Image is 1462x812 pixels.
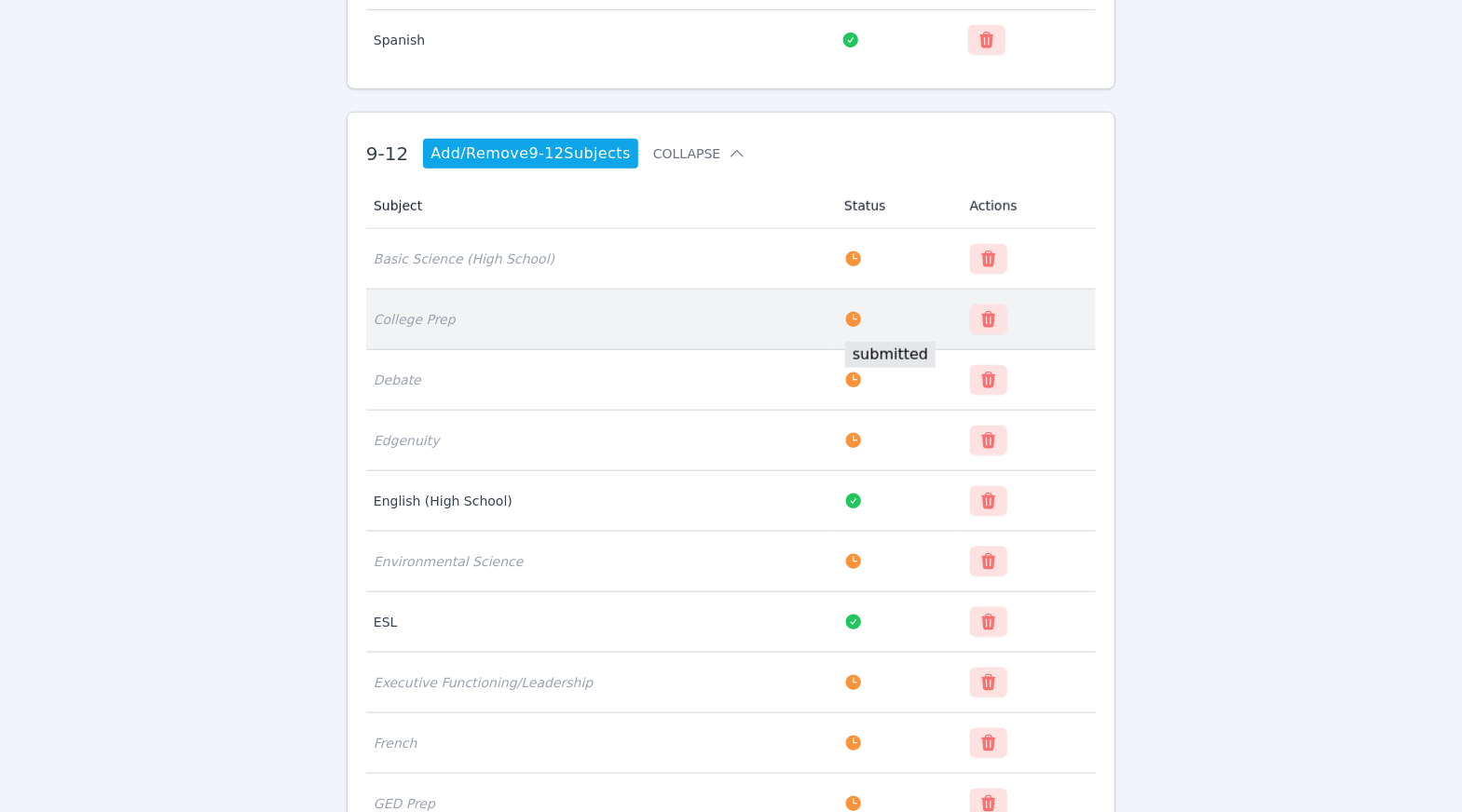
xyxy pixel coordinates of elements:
span: ESL [374,615,398,629]
tr: Edgenuity [366,411,1096,471]
tr: Basic Science (High School) [366,229,1096,290]
button: Collapse [653,144,746,163]
span: Debate [374,372,421,387]
span: Executive Functioning/Leadership [374,675,593,690]
tr: Debate [366,350,1096,411]
th: Subject [366,183,833,229]
tr: English (High School) [366,471,1096,532]
span: 9-12 [366,142,408,165]
th: Status [833,183,959,229]
span: GED Prep [374,796,435,811]
tr: French [366,713,1096,774]
span: Edgenuity [374,433,440,448]
th: Actions [959,183,1096,229]
tr: ESL [366,592,1096,653]
span: Basic Science (High School) [374,251,554,266]
a: Add/Remove9-12Subjects [423,139,638,169]
span: Spanish [374,33,425,47]
span: Environmental Science [374,554,524,569]
tr: College Prep [366,290,1096,350]
span: College Prep [374,312,456,327]
span: French [374,736,417,751]
tr: Executive Functioning/Leadership [366,653,1096,713]
tr: Spanish [366,10,1096,70]
span: English (High School) [374,494,512,508]
tr: Environmental Science [366,532,1096,592]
